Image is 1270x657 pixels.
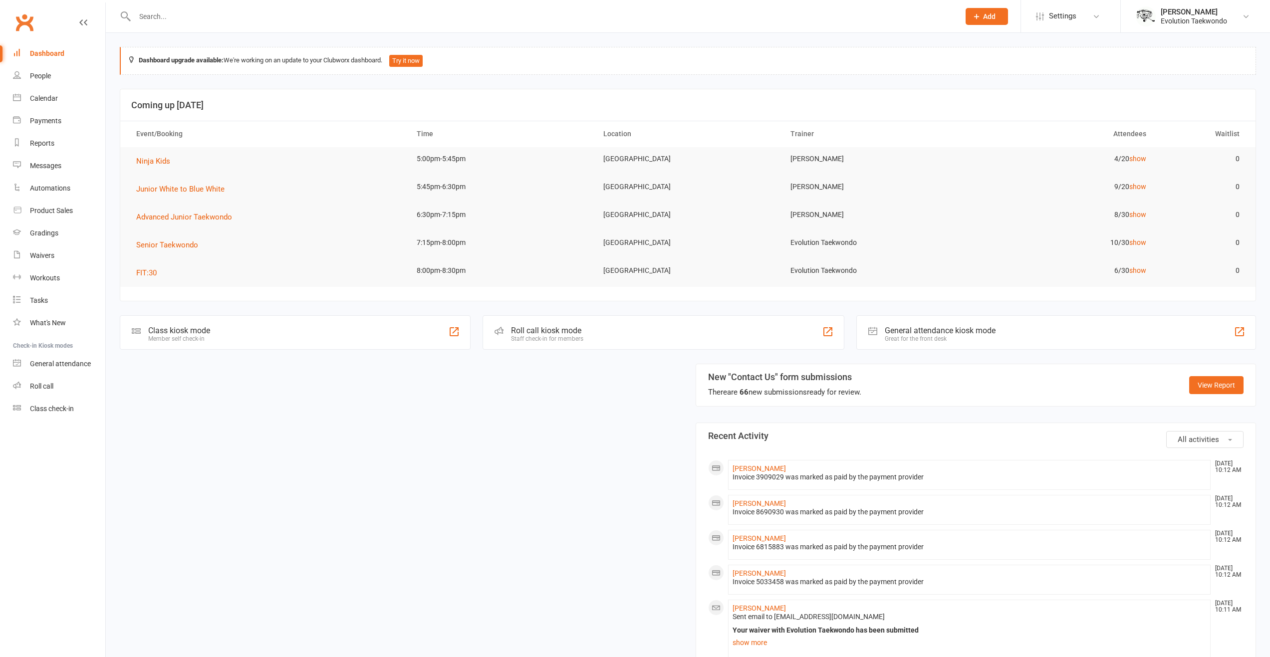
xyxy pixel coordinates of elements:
td: 8:00pm-8:30pm [408,259,595,282]
a: View Report [1189,376,1244,394]
div: People [30,72,51,80]
div: Invoice 6815883 was marked as paid by the payment provider [733,543,1207,551]
div: Roll call [30,382,53,390]
th: Time [408,121,595,147]
td: 6:30pm-7:15pm [408,203,595,226]
div: Reports [30,139,54,147]
strong: 66 [740,388,749,397]
a: show [1129,183,1146,191]
td: [PERSON_NAME] [781,147,969,171]
div: Waivers [30,251,54,259]
div: Gradings [30,229,58,237]
a: show [1129,266,1146,274]
div: Workouts [30,274,60,282]
div: Product Sales [30,207,73,215]
img: thumb_image1604702925.png [1136,6,1156,26]
th: Attendees [968,121,1155,147]
span: Settings [1049,5,1076,27]
th: Waitlist [1155,121,1249,147]
h3: Recent Activity [708,431,1244,441]
a: [PERSON_NAME] [733,464,786,472]
button: Ninja Kids [136,155,177,167]
span: Add [983,12,996,20]
a: People [13,65,105,87]
a: show [1129,238,1146,246]
th: Location [594,121,781,147]
div: There are new submissions ready for review. [708,386,861,398]
td: 8/30 [968,203,1155,226]
h3: Coming up [DATE] [131,100,1245,110]
span: Junior White to Blue White [136,185,225,194]
a: [PERSON_NAME] [733,499,786,507]
a: Waivers [13,244,105,267]
button: Add [966,8,1008,25]
time: [DATE] 10:12 AM [1210,565,1243,578]
div: Class check-in [30,405,74,413]
span: FIT:30 [136,268,157,277]
td: 5:00pm-5:45pm [408,147,595,171]
td: 7:15pm-8:00pm [408,231,595,254]
button: Senior Taekwondo [136,239,205,251]
a: Dashboard [13,42,105,65]
input: Search... [132,9,953,23]
a: [PERSON_NAME] [733,569,786,577]
td: [GEOGRAPHIC_DATA] [594,259,781,282]
a: Clubworx [12,10,37,35]
button: All activities [1166,431,1244,448]
td: 0 [1155,231,1249,254]
a: Reports [13,132,105,155]
a: Class kiosk mode [13,398,105,420]
a: [PERSON_NAME] [733,604,786,612]
div: Great for the front desk [885,335,996,342]
div: What's New [30,319,66,327]
td: [GEOGRAPHIC_DATA] [594,203,781,226]
div: General attendance kiosk mode [885,326,996,335]
div: Payments [30,117,61,125]
a: Payments [13,110,105,132]
a: Gradings [13,222,105,244]
a: General attendance kiosk mode [13,353,105,375]
th: Event/Booking [127,121,408,147]
time: [DATE] 10:11 AM [1210,600,1243,613]
td: 6/30 [968,259,1155,282]
td: [GEOGRAPHIC_DATA] [594,175,781,199]
div: Calendar [30,94,58,102]
td: 0 [1155,147,1249,171]
div: General attendance [30,360,91,368]
div: Staff check-in for members [511,335,583,342]
td: 0 [1155,203,1249,226]
div: Member self check-in [148,335,210,342]
button: Advanced Junior Taekwondo [136,211,239,223]
a: show more [733,636,1207,650]
a: show [1129,211,1146,219]
td: [PERSON_NAME] [781,175,969,199]
time: [DATE] 10:12 AM [1210,460,1243,473]
button: FIT:30 [136,267,164,279]
div: Your waiver with Evolution Taekwondo has been submitted [733,626,1207,635]
div: Automations [30,184,70,192]
a: Product Sales [13,200,105,222]
td: 10/30 [968,231,1155,254]
td: 0 [1155,259,1249,282]
div: Roll call kiosk mode [511,326,583,335]
td: 0 [1155,175,1249,199]
div: Messages [30,162,61,170]
div: [PERSON_NAME] [1161,7,1227,16]
td: [GEOGRAPHIC_DATA] [594,231,781,254]
a: [PERSON_NAME] [733,534,786,542]
td: Evolution Taekwondo [781,259,969,282]
time: [DATE] 10:12 AM [1210,495,1243,508]
span: Senior Taekwondo [136,240,198,249]
span: Advanced Junior Taekwondo [136,213,232,221]
span: Ninja Kids [136,157,170,166]
th: Trainer [781,121,969,147]
div: Invoice 8690930 was marked as paid by the payment provider [733,508,1207,516]
td: [PERSON_NAME] [781,203,969,226]
td: [GEOGRAPHIC_DATA] [594,147,781,171]
h3: New "Contact Us" form submissions [708,372,861,382]
div: Tasks [30,296,48,304]
div: Evolution Taekwondo [1161,16,1227,25]
strong: Dashboard upgrade available: [139,56,224,64]
a: Workouts [13,267,105,289]
div: Class kiosk mode [148,326,210,335]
